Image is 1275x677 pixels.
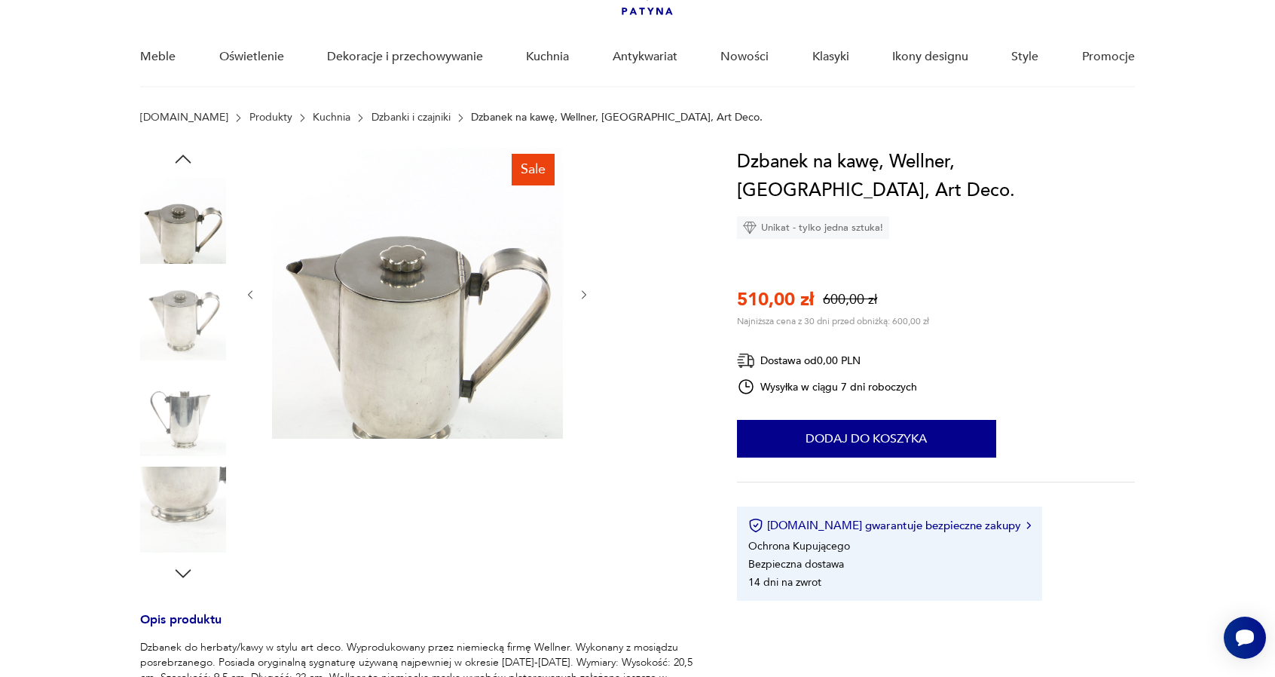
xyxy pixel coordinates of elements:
[1026,522,1031,529] img: Ikona strzałki w prawo
[892,28,968,86] a: Ikony designu
[471,112,763,124] p: Dzbanek na kawę, Wellner, [GEOGRAPHIC_DATA], Art Deco.
[737,287,814,312] p: 510,00 zł
[1011,28,1038,86] a: Style
[737,148,1135,205] h1: Dzbanek na kawę, Wellner, [GEOGRAPHIC_DATA], Art Deco.
[140,178,226,264] img: Zdjęcie produktu Dzbanek na kawę, Wellner, Niemcy, Art Deco.
[737,351,755,370] img: Ikona dostawy
[748,518,1031,533] button: [DOMAIN_NAME] gwarantuje bezpieczne zakupy
[737,216,889,239] div: Unikat - tylko jedna sztuka!
[272,148,563,439] img: Zdjęcie produktu Dzbanek na kawę, Wellner, Niemcy, Art Deco.
[371,112,451,124] a: Dzbanki i czajniki
[737,351,918,370] div: Dostawa od 0,00 PLN
[526,28,569,86] a: Kuchnia
[748,518,763,533] img: Ikona certyfikatu
[748,539,850,553] li: Ochrona Kupującego
[613,28,677,86] a: Antykwariat
[140,615,701,640] h3: Opis produktu
[1082,28,1135,86] a: Promocje
[249,112,292,124] a: Produkty
[313,112,350,124] a: Kuchnia
[140,467,226,553] img: Zdjęcie produktu Dzbanek na kawę, Wellner, Niemcy, Art Deco.
[748,557,844,571] li: Bezpieczna dostawa
[823,290,877,309] p: 600,00 zł
[737,315,929,327] p: Najniższa cena z 30 dni przed obniżką: 600,00 zł
[748,575,821,590] li: 14 dni na zwrot
[812,28,849,86] a: Klasyki
[140,274,226,360] img: Zdjęcie produktu Dzbanek na kawę, Wellner, Niemcy, Art Deco.
[737,420,996,458] button: Dodaj do koszyka
[140,28,176,86] a: Meble
[327,28,483,86] a: Dekoracje i przechowywanie
[140,112,228,124] a: [DOMAIN_NAME]
[219,28,284,86] a: Oświetlenie
[1224,617,1266,659] iframe: Smartsupp widget button
[512,154,555,185] div: Sale
[140,370,226,456] img: Zdjęcie produktu Dzbanek na kawę, Wellner, Niemcy, Art Deco.
[737,378,918,396] div: Wysyłka w ciągu 7 dni roboczych
[743,221,757,234] img: Ikona diamentu
[720,28,769,86] a: Nowości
